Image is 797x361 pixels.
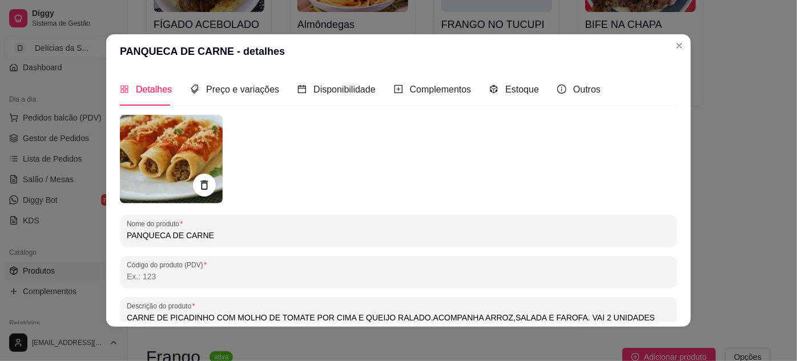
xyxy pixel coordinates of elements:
[127,219,187,228] label: Nome do produto
[127,230,670,241] input: Nome do produto
[127,312,670,323] input: Descrição do produto
[120,85,129,94] span: appstore
[410,85,472,94] span: Complementos
[127,271,670,282] input: Código do produto (PDV)
[206,85,279,94] span: Preço e variações
[573,85,601,94] span: Outros
[489,85,498,94] span: code-sandbox
[313,85,376,94] span: Disponibilidade
[557,85,566,94] span: info-circle
[394,85,403,94] span: plus-square
[127,301,199,311] label: Descrição do produto
[505,85,539,94] span: Estoque
[120,115,223,203] img: produto
[127,260,211,270] label: Código do produto (PDV)
[190,85,199,94] span: tags
[670,37,689,55] button: Close
[297,85,307,94] span: calendar
[136,85,172,94] span: Detalhes
[106,34,691,69] header: PANQUECA DE CARNE - detalhes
